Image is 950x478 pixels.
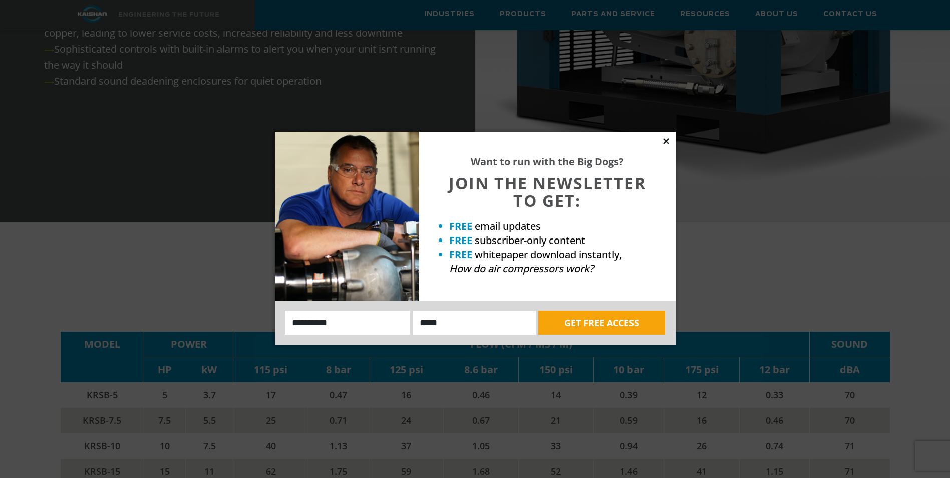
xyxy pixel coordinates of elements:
[471,155,624,168] strong: Want to run with the Big Dogs?
[538,311,665,335] button: GET FREE ACCESS
[662,137,671,146] button: Close
[475,248,622,261] span: whitepaper download instantly,
[475,233,585,247] span: subscriber-only content
[449,262,594,275] em: How do air compressors work?
[413,311,536,335] input: Email
[449,219,472,233] strong: FREE
[449,248,472,261] strong: FREE
[285,311,411,335] input: Name:
[449,172,646,211] span: JOIN THE NEWSLETTER TO GET:
[449,233,472,247] strong: FREE
[475,219,541,233] span: email updates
